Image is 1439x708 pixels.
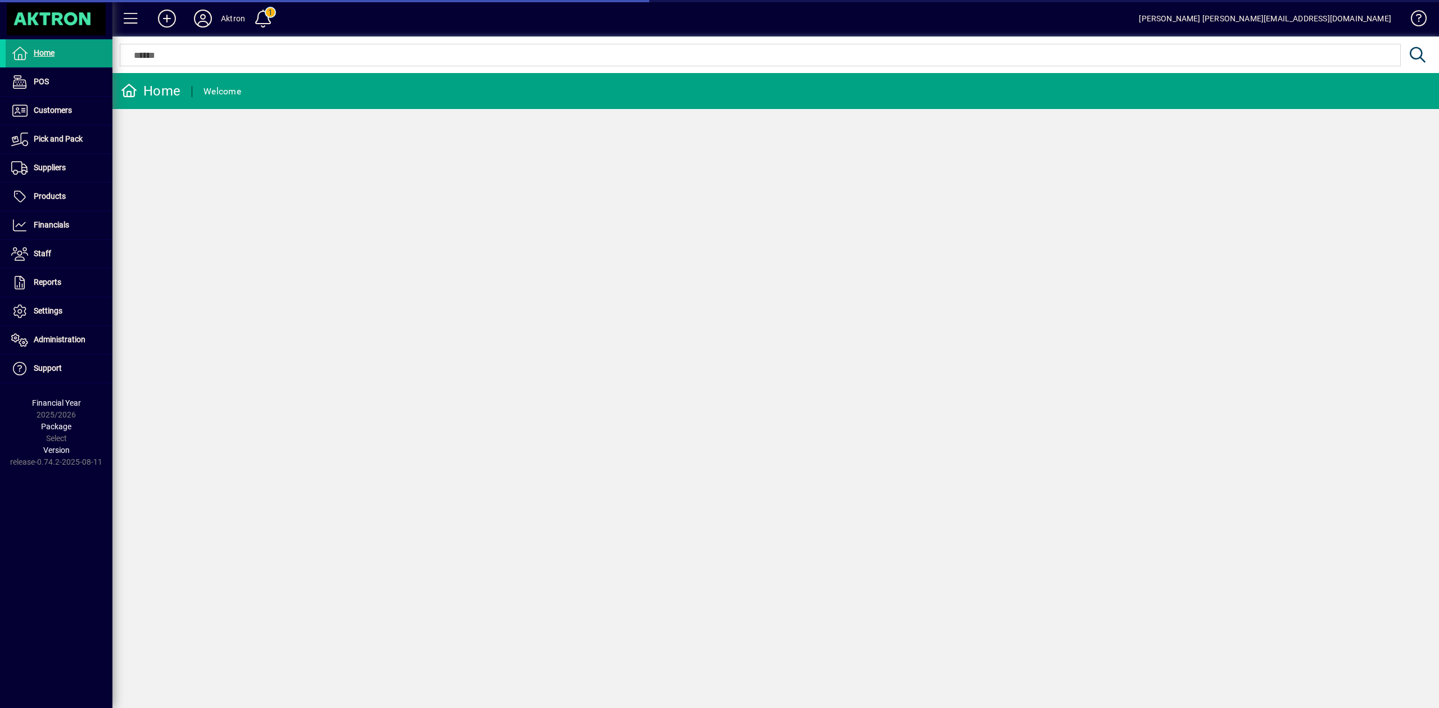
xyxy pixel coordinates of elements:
[32,398,81,407] span: Financial Year
[6,97,112,125] a: Customers
[6,355,112,383] a: Support
[34,192,66,201] span: Products
[6,211,112,239] a: Financials
[34,48,55,57] span: Home
[34,278,61,287] span: Reports
[41,422,71,431] span: Package
[34,134,83,143] span: Pick and Pack
[6,297,112,325] a: Settings
[34,335,85,344] span: Administration
[34,306,62,315] span: Settings
[6,125,112,153] a: Pick and Pack
[121,82,180,100] div: Home
[221,10,245,28] div: Aktron
[6,68,112,96] a: POS
[34,77,49,86] span: POS
[34,249,51,258] span: Staff
[34,364,62,373] span: Support
[34,163,66,172] span: Suppliers
[43,446,70,455] span: Version
[203,83,241,101] div: Welcome
[6,154,112,182] a: Suppliers
[6,269,112,297] a: Reports
[1402,2,1425,39] a: Knowledge Base
[6,326,112,354] a: Administration
[6,240,112,268] a: Staff
[185,8,221,29] button: Profile
[34,106,72,115] span: Customers
[6,183,112,211] a: Products
[34,220,69,229] span: Financials
[149,8,185,29] button: Add
[1139,10,1391,28] div: [PERSON_NAME] [PERSON_NAME][EMAIL_ADDRESS][DOMAIN_NAME]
